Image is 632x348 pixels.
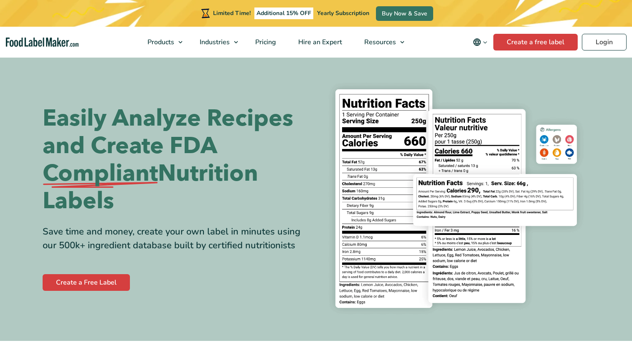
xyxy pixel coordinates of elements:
[362,38,397,47] span: Resources
[197,38,231,47] span: Industries
[145,38,175,47] span: Products
[582,34,627,50] a: Login
[353,27,409,58] a: Resources
[254,8,313,19] span: Additional 15% OFF
[467,34,493,50] button: Change language
[43,274,130,291] a: Create a Free Label
[244,27,285,58] a: Pricing
[6,38,79,47] a: Food Label Maker homepage
[296,38,343,47] span: Hire an Expert
[137,27,187,58] a: Products
[493,34,578,50] a: Create a free label
[287,27,351,58] a: Hire an Expert
[253,38,277,47] span: Pricing
[43,105,310,215] h1: Easily Analyze Recipes and Create FDA Nutrition Labels
[43,160,158,187] span: Compliant
[43,225,310,252] div: Save time and money, create your own label in minutes using our 500k+ ingredient database built b...
[189,27,242,58] a: Industries
[213,9,251,17] span: Limited Time!
[317,9,369,17] span: Yearly Subscription
[376,6,433,21] a: Buy Now & Save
